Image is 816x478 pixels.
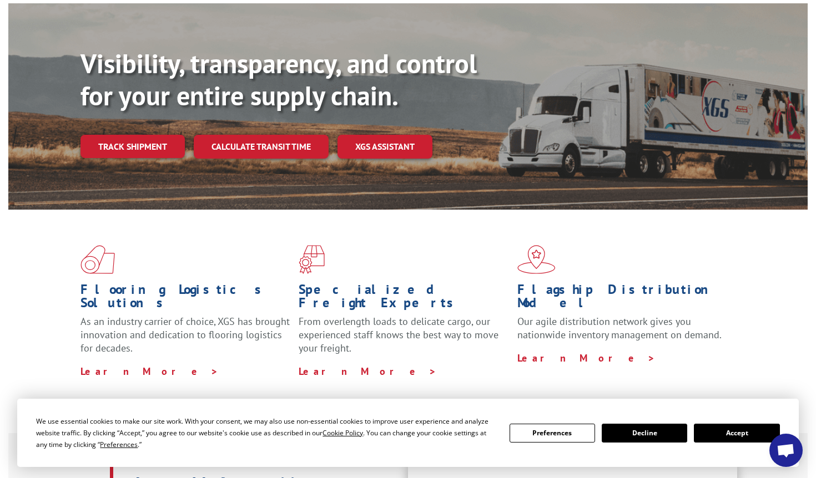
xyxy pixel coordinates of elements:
img: xgs-icon-focused-on-flooring-red [299,245,325,274]
h1: Flooring Logistics Solutions [80,283,290,315]
a: Learn More > [517,352,656,364]
button: Accept [694,424,779,443]
div: We use essential cookies to make our site work. With your consent, we may also use non-essential ... [36,415,496,450]
h1: Flagship Distribution Model [517,283,727,315]
span: Cookie Policy [323,428,363,438]
b: Visibility, transparency, and control for your entire supply chain. [80,46,477,113]
img: xgs-icon-total-supply-chain-intelligence-red [80,245,115,274]
span: Our agile distribution network gives you nationwide inventory management on demand. [517,315,722,341]
div: Cookie Consent Prompt [17,399,799,467]
span: As an industry carrier of choice, XGS has brought innovation and dedication to flooring logistics... [80,315,290,354]
button: Preferences [510,424,595,443]
span: Preferences [100,440,138,449]
a: Calculate transit time [194,135,329,159]
a: Track shipment [80,135,185,158]
h1: Specialized Freight Experts [299,283,508,315]
a: Learn More > [299,365,437,378]
img: xgs-icon-flagship-distribution-model-red [517,245,556,274]
a: Learn More > [80,365,219,378]
p: From overlength loads to delicate cargo, our experienced staff knows the best way to move your fr... [299,315,508,364]
div: Open chat [769,434,803,467]
a: XGS ASSISTANT [338,135,432,159]
button: Decline [602,424,687,443]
